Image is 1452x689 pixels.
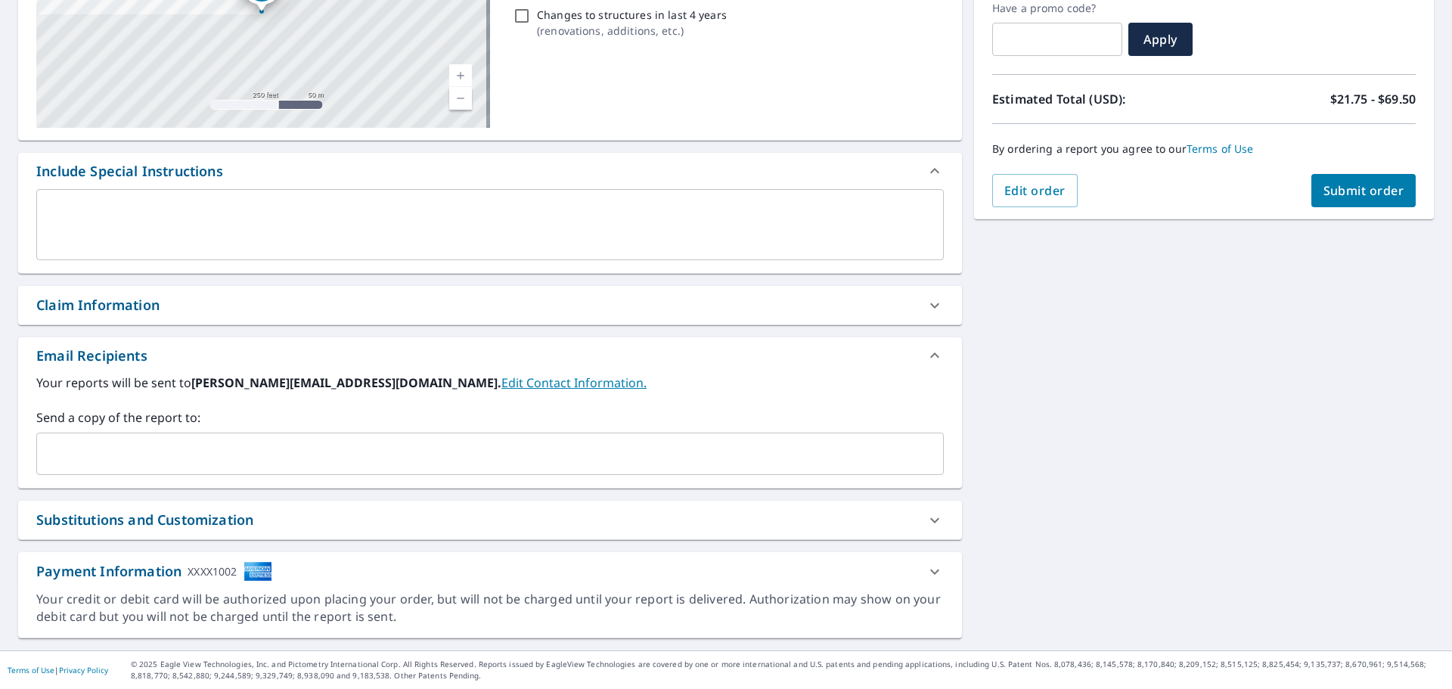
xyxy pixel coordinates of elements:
b: [PERSON_NAME][EMAIL_ADDRESS][DOMAIN_NAME]. [191,374,501,391]
p: Estimated Total (USD): [992,90,1204,108]
a: Privacy Policy [59,665,108,675]
button: Apply [1128,23,1193,56]
p: © 2025 Eagle View Technologies, Inc. and Pictometry International Corp. All Rights Reserved. Repo... [131,659,1444,681]
a: EditContactInfo [501,374,647,391]
a: Current Level 17, Zoom In [449,64,472,87]
div: Email Recipients [36,346,147,366]
p: Changes to structures in last 4 years [537,7,727,23]
div: XXXX1002 [188,561,237,582]
label: Send a copy of the report to: [36,408,944,427]
a: Terms of Use [8,665,54,675]
img: cardImage [244,561,272,582]
div: Claim Information [36,295,160,315]
div: Payment InformationXXXX1002cardImage [18,552,962,591]
div: Substitutions and Customization [36,510,253,530]
button: Edit order [992,174,1078,207]
a: Terms of Use [1187,141,1254,156]
div: Email Recipients [18,337,962,374]
p: ( renovations, additions, etc. ) [537,23,727,39]
div: Include Special Instructions [36,161,223,182]
button: Submit order [1311,174,1416,207]
span: Submit order [1323,182,1404,199]
div: Substitutions and Customization [18,501,962,539]
span: Apply [1140,31,1181,48]
label: Have a promo code? [992,2,1122,15]
div: Include Special Instructions [18,153,962,189]
span: Edit order [1004,182,1066,199]
a: Current Level 17, Zoom Out [449,87,472,110]
p: $21.75 - $69.50 [1330,90,1416,108]
p: | [8,666,108,675]
div: Claim Information [18,286,962,324]
div: Payment Information [36,561,272,582]
label: Your reports will be sent to [36,374,944,392]
p: By ordering a report you agree to our [992,142,1416,156]
div: Your credit or debit card will be authorized upon placing your order, but will not be charged unt... [36,591,944,625]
